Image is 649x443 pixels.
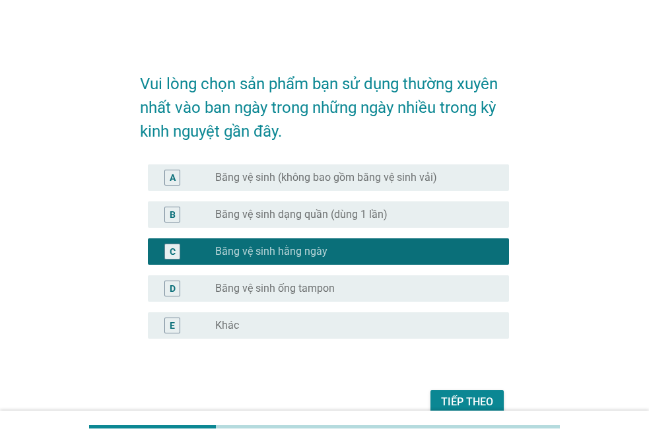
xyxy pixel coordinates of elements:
[170,318,175,332] div: E
[441,394,493,410] div: Tiếp theo
[215,319,239,332] label: Khác
[215,282,335,295] label: Băng vệ sinh ống tampon
[215,208,388,221] label: Băng vệ sinh dạng quần (dùng 1 lần)
[170,170,176,184] div: A
[170,207,176,221] div: B
[430,390,504,414] button: Tiếp theo
[215,171,437,184] label: Băng vệ sinh (không bao gồm băng vệ sinh vải)
[170,244,176,258] div: C
[215,245,327,258] label: Băng vệ sinh hằng ngày
[170,281,176,295] div: D
[140,59,509,143] h2: Vui lòng chọn sản phẩm bạn sử dụng thường xuyên nhất vào ban ngày trong những ngày nhiều trong kỳ...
